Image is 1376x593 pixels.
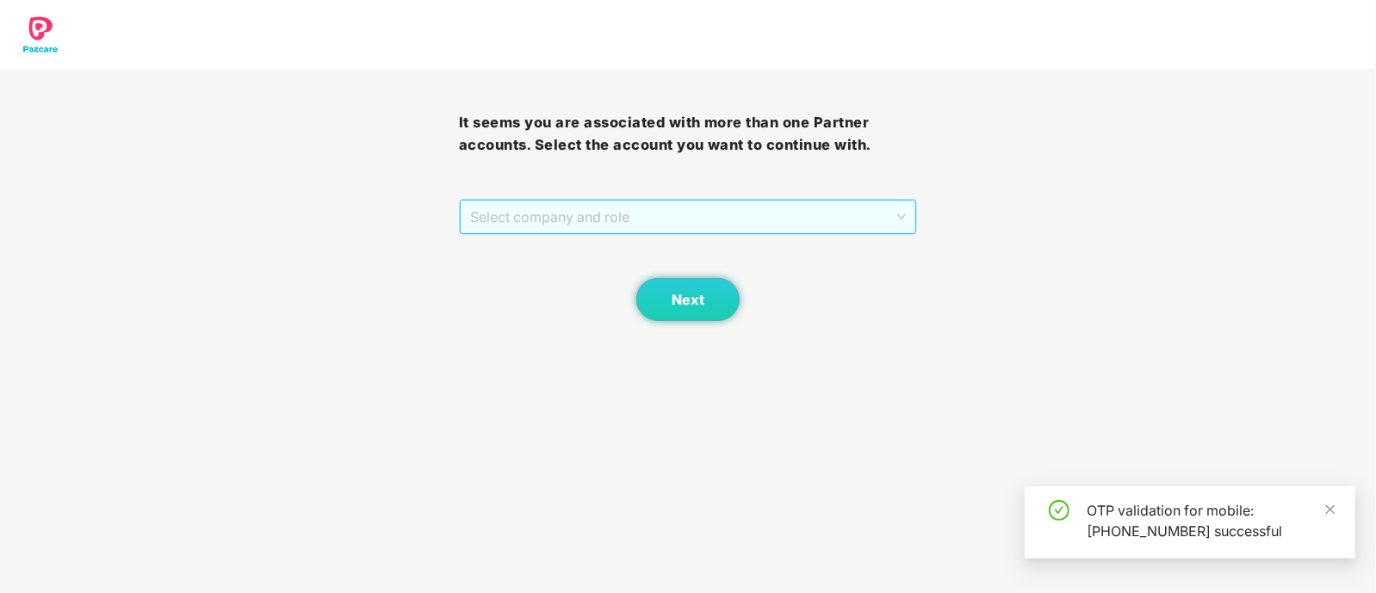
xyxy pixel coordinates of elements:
[1087,500,1335,541] div: OTP validation for mobile: [PHONE_NUMBER] successful
[470,201,907,233] span: Select company and role
[672,292,704,308] span: Next
[459,112,918,156] h3: It seems you are associated with more than one Partner accounts. Select the account you want to c...
[1324,503,1336,516] span: close
[636,278,740,321] button: Next
[1049,500,1069,521] span: check-circle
